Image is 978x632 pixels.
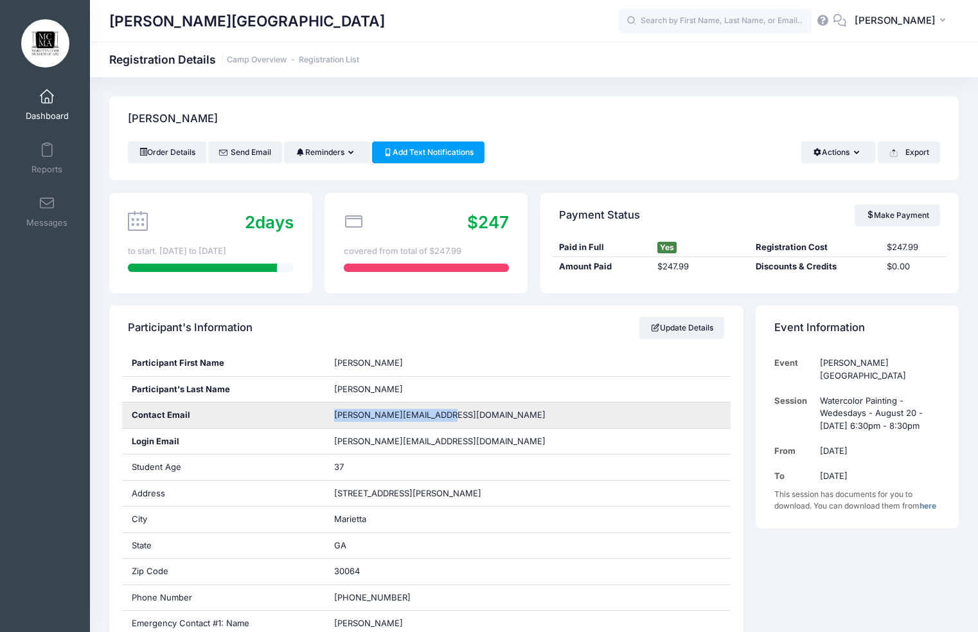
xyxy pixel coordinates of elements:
div: Amount Paid [553,260,651,273]
div: Registration Cost [749,241,880,254]
td: Session [774,388,814,438]
button: Reminders [284,141,369,163]
h4: Payment Status [559,197,640,233]
div: City [122,507,325,532]
button: Export [878,141,940,163]
h4: Event Information [774,310,865,347]
span: Reports [31,164,62,175]
a: Make Payment [855,204,940,226]
a: Registration List [299,55,359,65]
div: Address [122,481,325,507]
a: Update Details [639,317,725,339]
span: Dashboard [26,111,69,122]
h1: [PERSON_NAME][GEOGRAPHIC_DATA] [109,6,385,36]
td: [DATE] [814,464,940,489]
div: days [245,210,294,235]
span: [STREET_ADDRESS][PERSON_NAME] [334,488,481,498]
span: [PERSON_NAME] [855,14,936,28]
span: GA [334,540,346,550]
span: [PHONE_NUMBER] [334,592,411,602]
div: to start. [DATE] to [DATE] [128,245,293,258]
span: 37 [334,462,344,472]
div: Zip Code [122,559,325,584]
a: Reports [17,136,78,181]
input: Search by First Name, Last Name, or Email... [619,8,812,34]
div: $0.00 [880,260,946,273]
a: Send Email [208,141,282,163]
span: 30064 [334,566,360,576]
div: $247.99 [651,260,749,273]
span: [PERSON_NAME] [334,357,403,368]
a: Add Text Notifications [372,141,485,163]
div: Paid in Full [553,241,651,254]
a: Camp Overview [227,55,287,65]
button: [PERSON_NAME] [846,6,959,36]
span: [PERSON_NAME][EMAIL_ADDRESS][DOMAIN_NAME] [334,410,546,420]
span: 2 [245,212,255,232]
span: [PERSON_NAME][EMAIL_ADDRESS][DOMAIN_NAME] [334,435,546,448]
span: [PERSON_NAME] [334,618,403,628]
div: $247.99 [880,241,946,254]
div: Participant's Last Name [122,377,325,402]
span: $247 [467,212,509,232]
div: Discounts & Credits [749,260,880,273]
td: [PERSON_NAME][GEOGRAPHIC_DATA] [814,350,940,388]
a: Messages [17,189,78,234]
img: Marietta Cobb Museum of Art [21,19,69,68]
span: Yes [657,242,677,253]
td: To [774,464,814,489]
span: [PERSON_NAME] [334,384,403,394]
div: Student Age [122,455,325,480]
h4: [PERSON_NAME] [128,101,218,138]
div: Contact Email [122,402,325,428]
div: Participant First Name [122,350,325,376]
h1: Registration Details [109,53,359,66]
span: Messages [26,217,67,228]
h4: Participant's Information [128,310,253,347]
a: Order Details [128,141,206,163]
div: covered from total of $247.99 [344,245,509,258]
button: Actions [801,141,875,163]
td: [DATE] [814,438,940,464]
div: This session has documents for you to download. You can download them from [774,489,939,512]
div: Phone Number [122,585,325,611]
div: State [122,533,325,559]
td: From [774,438,814,464]
td: Watercolor Painting - Wedesdays - August 20 - [DATE] 6:30pm - 8:30pm [814,388,940,438]
span: Marietta [334,514,366,524]
div: Login Email [122,429,325,455]
td: Event [774,350,814,388]
a: Dashboard [17,82,78,127]
a: here [920,501,936,510]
